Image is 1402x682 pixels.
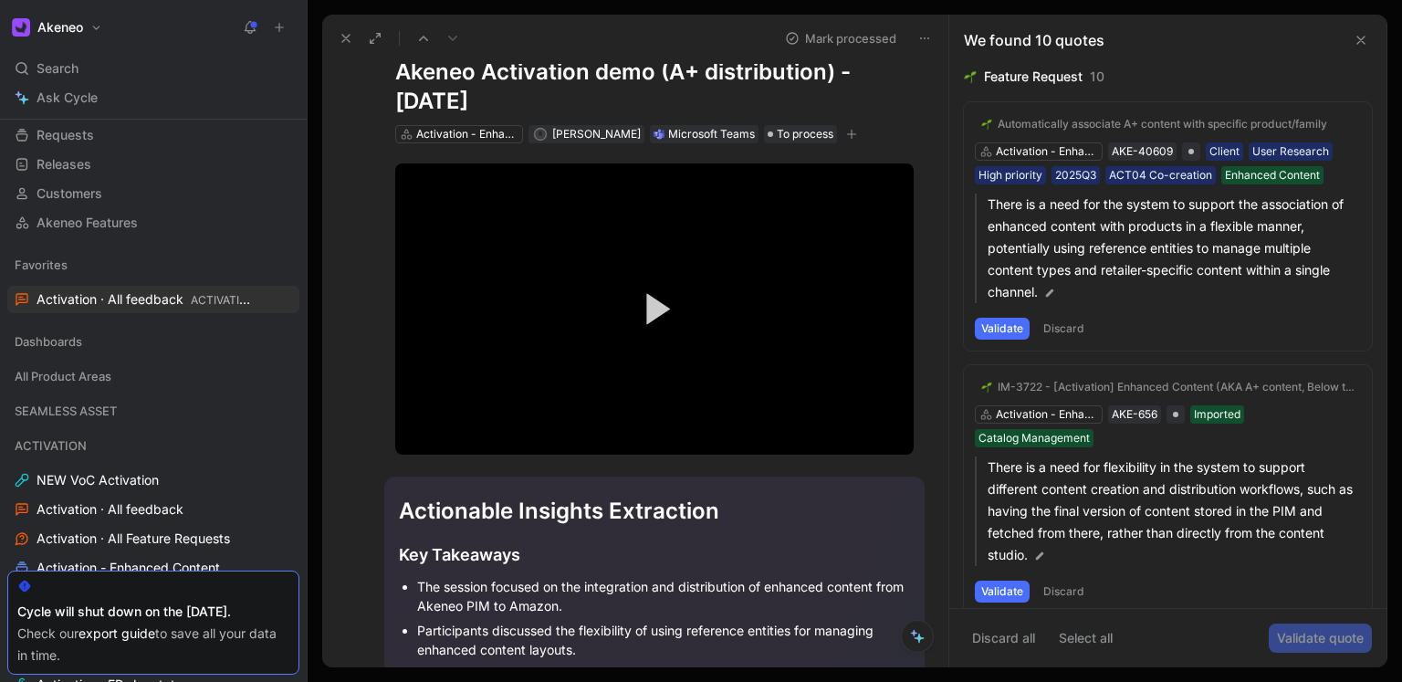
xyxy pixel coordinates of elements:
[975,113,1334,135] button: 🌱Automatically associate A+ content with specific product/family
[7,180,299,207] a: Customers
[395,58,914,116] h1: Akeneo Activation demo (A+ distribution) - [DATE]
[1043,287,1056,299] img: pen.svg
[1037,581,1091,603] button: Discard
[975,376,1361,398] button: 🌱IM-3722 - [Activation] Enhanced Content (AKA A+ content, Below the Fold content) builder and syn...
[15,332,82,351] span: Dashboards
[668,125,755,143] div: Microsoft Teams
[7,209,299,236] a: Akeneo Features
[7,397,299,430] div: SEAMLESS ASSET
[37,471,159,489] span: NEW VoC Activation
[975,318,1030,340] button: Validate
[395,163,914,456] div: Video Player
[37,214,138,232] span: Akeneo Features
[15,256,68,274] span: Favorites
[37,19,83,36] h1: Akeneo
[7,286,299,313] a: Activation · All feedbackACTIVATION
[37,184,102,203] span: Customers
[37,58,78,79] span: Search
[1090,66,1104,88] div: 10
[764,125,837,143] div: To process
[417,577,910,615] div: The session focused on the integration and distribution of enhanced content from Akeneo PIM to Am...
[964,624,1043,653] button: Discard all
[615,270,693,348] button: Play Video
[15,367,111,385] span: All Product Areas
[37,500,183,519] span: Activation · All feedback
[7,362,299,395] div: All Product Areas
[7,525,299,552] a: Activation · All Feature Requests
[17,623,289,666] div: Check our to save all your data in time.
[15,402,117,420] span: SEAMLESS ASSET
[7,55,299,82] div: Search
[981,382,992,393] img: 🌱
[777,26,905,51] button: Mark processed
[37,530,230,548] span: Activation · All Feature Requests
[535,129,545,139] div: R
[975,581,1030,603] button: Validate
[998,117,1327,131] div: Automatically associate A+ content with specific product/family
[7,397,299,425] div: SEAMLESS ASSET
[7,328,299,355] div: Dashboards
[7,432,299,459] div: ACTIVATION
[17,601,289,623] div: Cycle will shut down on the [DATE].
[1037,318,1091,340] button: Discard
[399,542,910,567] div: Key Takeaways
[981,119,992,130] img: 🌱
[7,15,107,40] button: AkeneoAkeneo
[7,84,299,111] a: Ask Cycle
[988,456,1361,566] p: There is a need for flexibility in the system to support different content creation and distribut...
[399,495,910,528] div: Actionable Insights Extraction
[37,559,220,577] span: Activation - Enhanced Content
[37,155,91,173] span: Releases
[1033,550,1046,562] img: pen.svg
[37,290,253,310] span: Activation · All feedback
[964,70,977,83] img: 🌱
[15,436,87,455] span: ACTIVATION
[37,87,98,109] span: Ask Cycle
[12,18,30,37] img: Akeneo
[7,121,299,149] a: Requests
[7,362,299,390] div: All Product Areas
[7,151,299,178] a: Releases
[7,251,299,278] div: Favorites
[7,467,299,494] a: NEW VoC Activation
[777,125,833,143] span: To process
[988,194,1361,303] p: There is a need for the system to support the association of enhanced content with products in a ...
[7,496,299,523] a: Activation · All feedback
[964,29,1104,51] div: We found 10 quotes
[1269,624,1372,653] button: Validate quote
[984,66,1083,88] div: Feature Request
[7,554,299,582] a: Activation - Enhanced Content
[7,328,299,361] div: Dashboards
[416,125,518,143] div: Activation - Enhanced content
[191,293,256,307] span: ACTIVATION
[1051,624,1121,653] button: Select all
[552,127,641,141] span: [PERSON_NAME]
[37,126,94,144] span: Requests
[78,625,155,641] a: export guide
[417,621,910,659] div: Participants discussed the flexibility of using reference entities for managing enhanced content ...
[998,380,1355,394] div: IM-3722 - [Activation] Enhanced Content (AKA A+ content, Below the Fold content) builder and synd...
